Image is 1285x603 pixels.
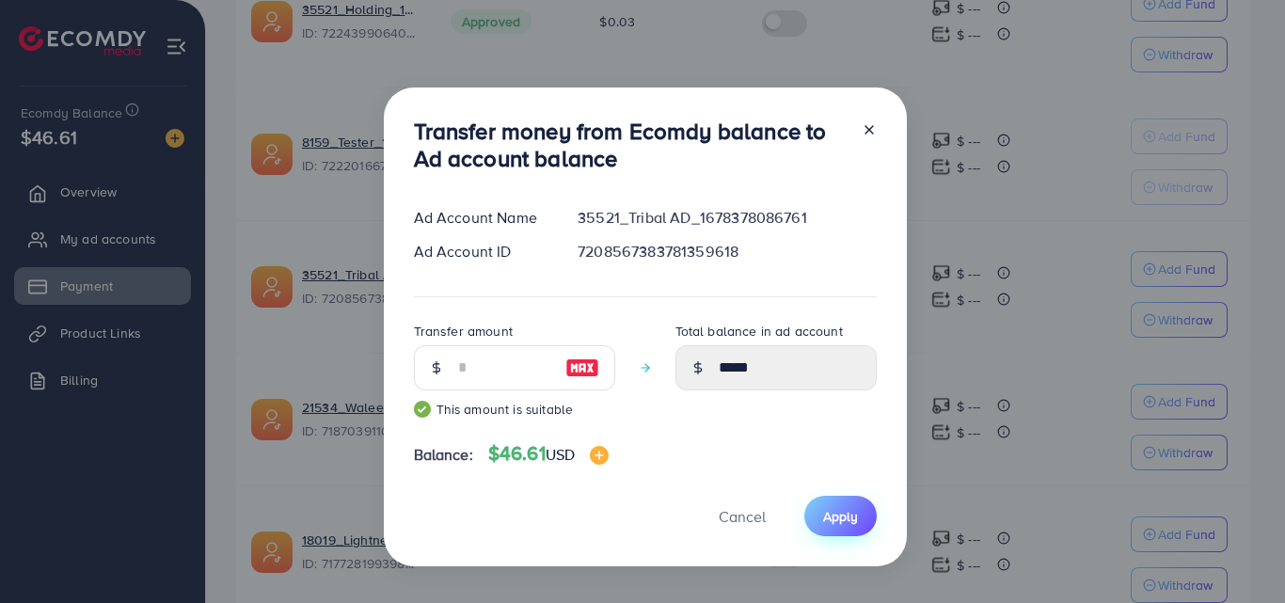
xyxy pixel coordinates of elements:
[823,507,858,526] span: Apply
[565,357,599,379] img: image
[546,444,575,465] span: USD
[675,322,843,341] label: Total balance in ad account
[399,241,563,262] div: Ad Account ID
[488,442,609,466] h4: $46.61
[414,444,473,466] span: Balance:
[1205,518,1271,589] iframe: Chat
[590,446,609,465] img: image
[695,496,789,536] button: Cancel
[804,496,877,536] button: Apply
[414,322,513,341] label: Transfer amount
[399,207,563,229] div: Ad Account Name
[719,506,766,527] span: Cancel
[563,207,891,229] div: 35521_Tribal AD_1678378086761
[414,118,847,172] h3: Transfer money from Ecomdy balance to Ad account balance
[414,401,431,418] img: guide
[414,400,615,419] small: This amount is suitable
[563,241,891,262] div: 7208567383781359618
